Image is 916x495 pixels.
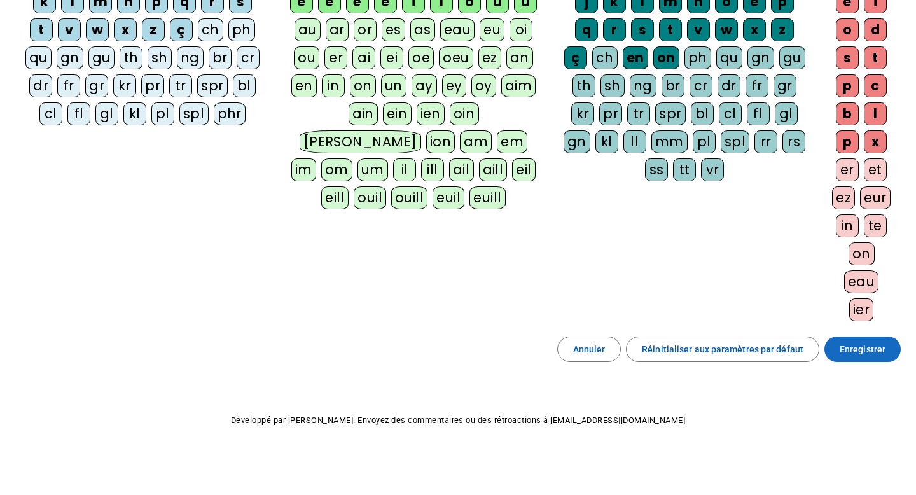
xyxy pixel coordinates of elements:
[67,102,90,125] div: fl
[410,18,435,41] div: as
[10,413,906,428] p: Développé par [PERSON_NAME]. Envoyez des commentaires ou des rétroactions à [EMAIL_ADDRESS][DOMAI...
[142,18,165,41] div: z
[623,130,646,153] div: ll
[721,130,750,153] div: spl
[655,102,686,125] div: spr
[408,46,434,69] div: oe
[39,102,62,125] div: cl
[832,186,855,209] div: ez
[836,46,859,69] div: s
[321,186,349,209] div: eill
[479,158,508,181] div: aill
[469,186,505,209] div: euill
[754,130,777,153] div: rr
[148,46,172,69] div: sh
[58,18,81,41] div: v
[442,74,466,97] div: ey
[295,18,321,41] div: au
[651,130,688,153] div: mm
[653,46,679,69] div: on
[779,46,805,69] div: gu
[151,102,174,125] div: pl
[95,102,118,125] div: gl
[291,74,317,97] div: en
[57,74,80,97] div: fr
[690,74,712,97] div: cr
[123,102,146,125] div: kl
[774,74,796,97] div: gr
[864,158,887,181] div: et
[214,102,246,125] div: phr
[417,102,445,125] div: ien
[85,74,108,97] div: gr
[860,186,891,209] div: eur
[627,102,650,125] div: tr
[564,130,590,153] div: gn
[237,46,260,69] div: cr
[572,74,595,97] div: th
[113,74,136,97] div: kr
[352,46,375,69] div: ai
[747,46,774,69] div: gn
[179,102,209,125] div: spl
[864,74,887,97] div: c
[510,18,532,41] div: oi
[383,102,412,125] div: ein
[170,18,193,41] div: ç
[840,342,885,357] span: Enregistrer
[412,74,437,97] div: ay
[480,18,504,41] div: eu
[29,74,52,97] div: dr
[382,18,405,41] div: es
[421,158,444,181] div: ill
[836,102,859,125] div: b
[771,18,794,41] div: z
[747,102,770,125] div: fl
[592,46,618,69] div: ch
[782,130,805,153] div: rs
[349,102,378,125] div: ain
[291,158,316,181] div: im
[449,158,474,181] div: ail
[836,18,859,41] div: o
[321,158,352,181] div: om
[471,74,496,97] div: oy
[701,158,724,181] div: vr
[25,46,52,69] div: qu
[631,18,654,41] div: s
[645,158,668,181] div: ss
[836,158,859,181] div: er
[86,18,109,41] div: w
[506,46,533,69] div: an
[836,214,859,237] div: in
[57,46,83,69] div: gn
[478,46,501,69] div: ez
[228,18,255,41] div: ph
[497,130,527,153] div: em
[743,18,766,41] div: x
[209,46,232,69] div: br
[380,46,403,69] div: ei
[440,18,475,41] div: eau
[381,74,406,97] div: un
[450,102,479,125] div: oin
[233,74,256,97] div: bl
[501,74,536,97] div: aim
[864,18,887,41] div: d
[836,130,859,153] div: p
[169,74,192,97] div: tr
[673,158,696,181] div: tt
[426,130,455,153] div: ion
[849,242,875,265] div: on
[844,270,879,293] div: eau
[746,74,768,97] div: fr
[326,18,349,41] div: ar
[88,46,114,69] div: gu
[141,74,164,97] div: pr
[393,158,416,181] div: il
[864,130,887,153] div: x
[350,74,376,97] div: on
[564,46,587,69] div: ç
[864,102,887,125] div: l
[30,18,53,41] div: t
